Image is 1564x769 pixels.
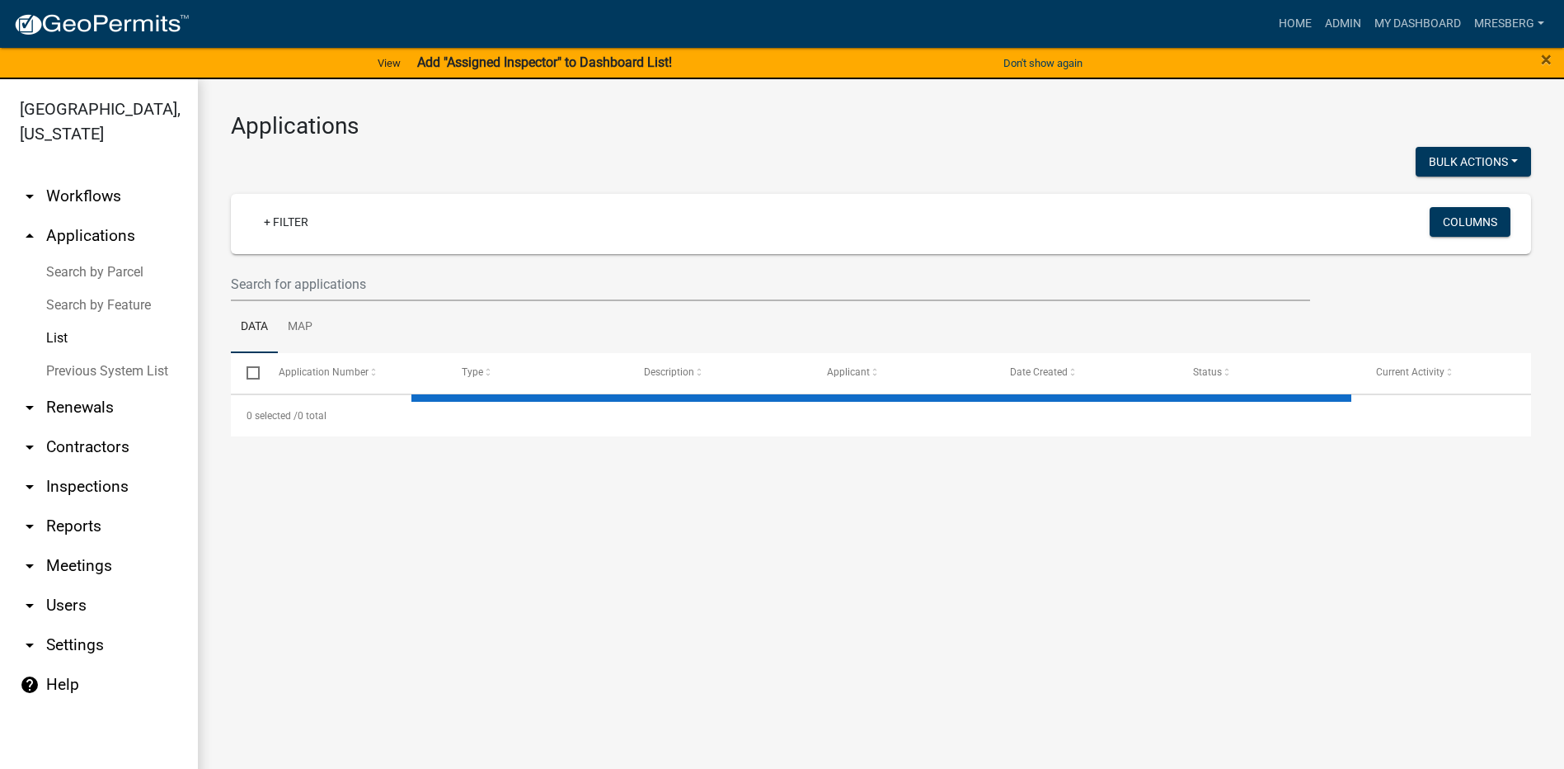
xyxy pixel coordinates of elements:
[462,366,483,378] span: Type
[231,267,1310,301] input: Search for applications
[997,50,1089,77] button: Don't show again
[20,437,40,457] i: arrow_drop_down
[279,366,369,378] span: Application Number
[278,301,322,354] a: Map
[231,395,1531,436] div: 0 total
[20,226,40,246] i: arrow_drop_up
[262,353,445,393] datatable-header-cell: Application Number
[1541,48,1552,71] span: ×
[371,50,407,77] a: View
[1193,366,1222,378] span: Status
[445,353,628,393] datatable-header-cell: Type
[20,675,40,695] i: help
[994,353,1177,393] datatable-header-cell: Date Created
[1318,8,1368,40] a: Admin
[1541,50,1552,69] button: Close
[1010,366,1068,378] span: Date Created
[1272,8,1318,40] a: Home
[231,112,1531,140] h3: Applications
[251,207,322,237] a: + Filter
[827,366,870,378] span: Applicant
[644,366,694,378] span: Description
[20,477,40,497] i: arrow_drop_down
[1376,366,1444,378] span: Current Activity
[20,556,40,576] i: arrow_drop_down
[20,186,40,206] i: arrow_drop_down
[811,353,994,393] datatable-header-cell: Applicant
[247,410,298,422] span: 0 selected /
[1430,207,1510,237] button: Columns
[1360,353,1543,393] datatable-header-cell: Current Activity
[20,596,40,616] i: arrow_drop_down
[231,301,278,354] a: Data
[231,353,262,393] datatable-header-cell: Select
[1416,147,1531,177] button: Bulk Actions
[417,54,672,70] strong: Add "Assigned Inspector" to Dashboard List!
[1177,353,1360,393] datatable-header-cell: Status
[1368,8,1468,40] a: My Dashboard
[1468,8,1551,40] a: mresberg
[20,517,40,536] i: arrow_drop_down
[628,353,811,393] datatable-header-cell: Description
[20,635,40,655] i: arrow_drop_down
[20,398,40,418] i: arrow_drop_down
